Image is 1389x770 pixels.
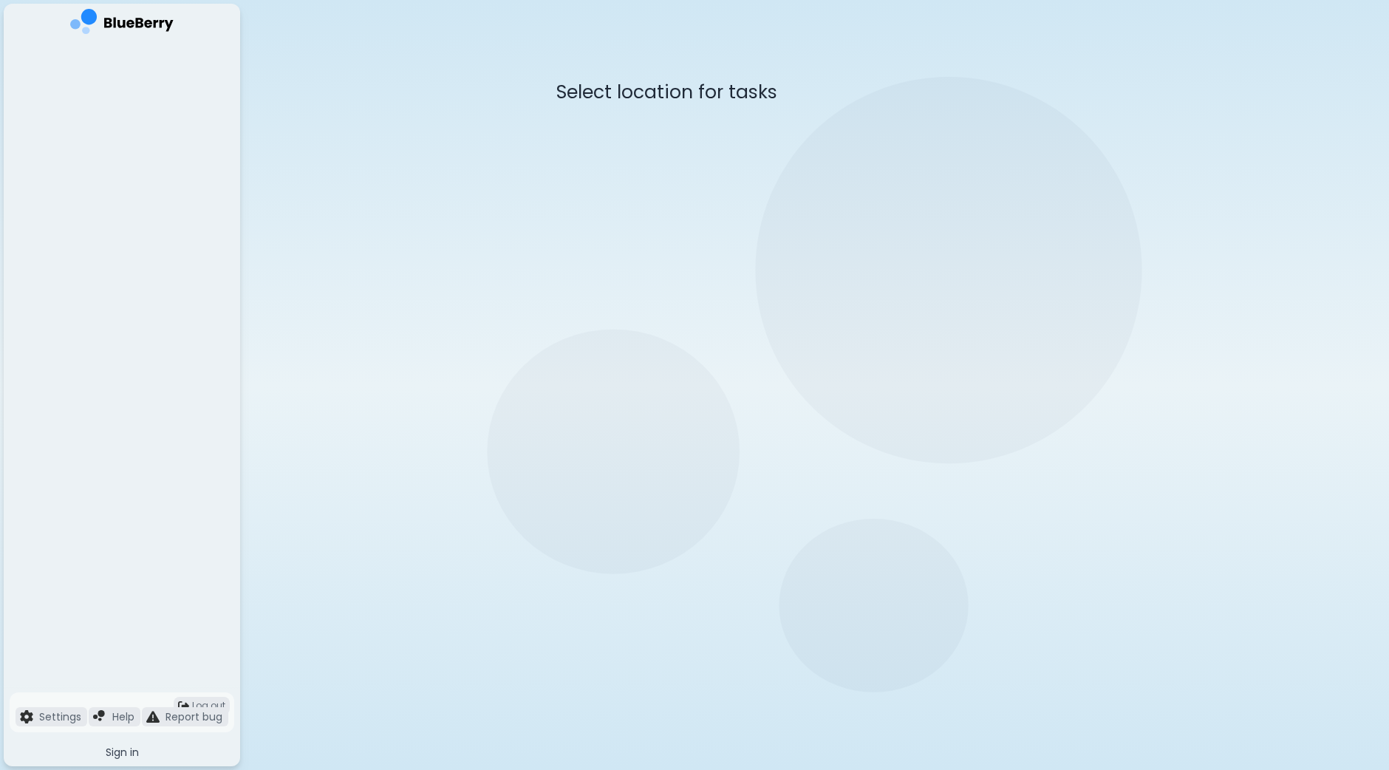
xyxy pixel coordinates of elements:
[20,710,33,723] img: file icon
[93,710,106,723] img: file icon
[112,710,134,723] p: Help
[165,710,222,723] p: Report bug
[556,80,1074,104] p: Select location for tasks
[39,710,81,723] p: Settings
[192,700,225,712] span: Log out
[106,746,139,759] span: Sign in
[10,738,234,766] button: Sign in
[178,701,189,712] img: logout
[70,9,174,39] img: company logo
[146,710,160,723] img: file icon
